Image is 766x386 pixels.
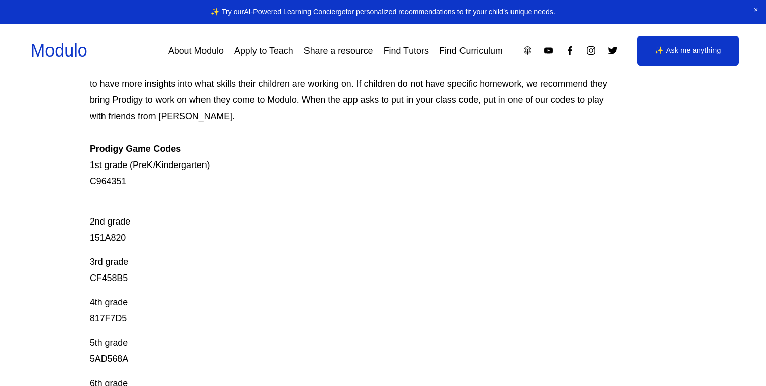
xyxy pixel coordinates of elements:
p: 4th grade 817F7D5 [90,294,617,326]
a: Apple Podcasts [522,45,533,56]
p: 3rd grade CF458B5 [90,254,617,286]
strong: Prodigy Game Codes [90,144,181,154]
p: Prodigy is our go-to mastery- based tool to give kids lots of fun, engaging math problems while e... [90,43,617,189]
a: Find Curriculum [439,42,503,60]
a: AI-Powered Learning Concierge [244,8,345,16]
p: 2nd grade 151A820 [90,197,617,246]
a: YouTube [543,45,554,56]
a: Modulo [31,41,87,60]
a: Apply to Teach [234,42,293,60]
a: Share a resource [304,42,373,60]
a: Instagram [586,45,596,56]
a: Find Tutors [384,42,429,60]
a: Twitter [607,45,618,56]
a: Facebook [565,45,575,56]
p: 5th grade 5AD568A [90,335,617,367]
a: ✨ Ask me anything [637,36,739,66]
a: About Modulo [168,42,224,60]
